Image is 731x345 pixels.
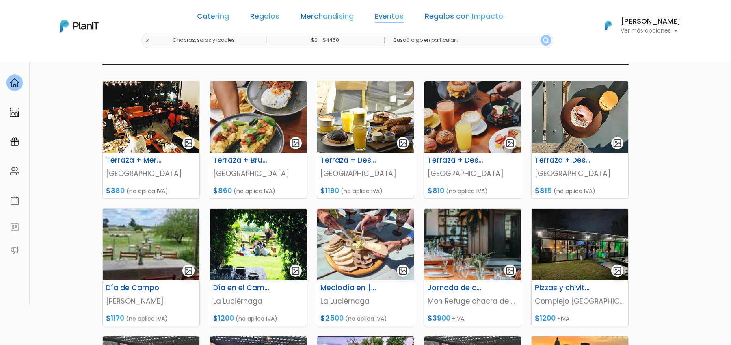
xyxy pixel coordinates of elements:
[317,209,414,280] img: thumb_IMG-20220627-WA0021.jpg
[10,196,19,206] img: calendar-87d922413cdce8b2cf7b7f5f62616a5cf9e4887200fb71536465627b3292af00.svg
[291,139,301,148] img: gallery-light
[10,78,19,88] img: home-e721727adea9d79c4d83392d1f703f7f8bce08238fde08b1acbfd93340b81755.svg
[265,35,267,45] p: |
[341,187,383,195] span: (no aplica IVA)
[21,57,143,108] div: PLAN IT Ya probaste PlanitGO? Vas a poder automatizarlas acciones de todo el año. Escribinos para...
[208,156,275,165] h6: Terraza + Brunch
[424,81,521,199] a: gallery-light Terraza + Desayuno + Almuerzo BurgerDonas [GEOGRAPHIC_DATA] $810 (no aplica IVA)
[236,315,277,323] span: (no aplica IVA)
[28,66,52,73] strong: PLAN IT
[124,122,138,132] i: insert_emoticon
[621,18,681,25] h6: [PERSON_NAME]
[424,81,521,153] img: thumb_unnamed.png
[291,266,301,276] img: gallery-light
[106,313,124,323] span: $1170
[208,284,275,292] h6: Día en el Campo
[82,49,98,65] span: J
[384,35,386,45] p: |
[531,208,629,326] a: gallery-light Pizzas y chivitos Complejo [GEOGRAPHIC_DATA][PERSON_NAME] $1200 +IVA
[452,315,464,323] span: +IVA
[557,315,569,323] span: +IVA
[424,208,521,326] a: gallery-light Jornada de campo Mon Refuge chacra de eventos $3900 +IVA
[423,156,489,165] h6: Terraza + Desayuno + Almuerzo BurgerDonas
[535,168,625,179] p: [GEOGRAPHIC_DATA]
[213,313,234,323] span: $1200
[138,122,154,132] i: send
[428,313,450,323] span: $3900
[320,313,344,323] span: $2500
[74,41,90,57] img: user_d58e13f531133c46cb30575f4d864daf.jpeg
[234,187,275,195] span: (no aplica IVA)
[301,13,354,23] a: Merchandising
[428,168,518,179] p: [GEOGRAPHIC_DATA]
[530,284,597,292] h6: Pizzas y chivitos
[65,49,82,65] img: user_04fe99587a33b9844688ac17b531be2b.png
[101,284,168,292] h6: Día de Campo
[317,81,414,153] img: thumb__DSC0568.JPG
[210,209,307,280] img: thumb_IMG-20220627-WA0013.jpg
[398,139,408,148] img: gallery-light
[425,13,503,23] a: Regalos con Impacto
[28,75,136,102] p: Ya probaste PlanitGO? Vas a poder automatizarlas acciones de todo el año. Escribinos para saber más!
[543,37,549,43] img: search_button-432b6d5273f82d61273b3651a40e1bd1b912527efae98b1b7a1b2c0702e16a8d.svg
[535,186,552,195] span: $815
[535,313,556,323] span: $1200
[197,13,229,23] a: Catering
[320,168,411,179] p: [GEOGRAPHIC_DATA]
[532,81,628,153] img: thumb_52778930_1287565241384385_2098247869495508992_n.jpg
[535,296,625,306] p: Complejo [GEOGRAPHIC_DATA][PERSON_NAME]
[210,208,307,326] a: gallery-light Día en el Campo La Luciérnaga $1200 (no aplica IVA)
[184,266,193,276] img: gallery-light
[613,139,622,148] img: gallery-light
[184,139,193,148] img: gallery-light
[145,38,150,43] img: close-6986928ebcb1d6c9903e3b54e860dbc4d054630f23adef3a32610726dff6a82b.svg
[213,168,303,179] p: [GEOGRAPHIC_DATA]
[10,107,19,117] img: marketplace-4ceaa7011d94191e9ded77b95e3339b90024bf715f7c57f8cf31f2d8c509eaba.svg
[126,187,168,195] span: (no aplica IVA)
[599,17,617,35] img: PlanIt Logo
[126,315,168,323] span: (no aplica IVA)
[531,81,629,199] a: gallery-light Terraza + Desayuno + Almuerzo [GEOGRAPHIC_DATA] $815 (no aplica IVA)
[10,166,19,176] img: people-662611757002400ad9ed0e3c099ab2801c6687ba6c219adb57efc949bc21e19d.svg
[316,156,382,165] h6: Terraza + Desayuno + Brunch
[506,139,515,148] img: gallery-light
[250,13,279,23] a: Regalos
[387,33,553,48] input: Buscá algo en particular..
[424,209,521,280] img: thumb_WhatsApp_Image_2025-02-05_at_10.38.21.jpeg
[10,245,19,255] img: partners-52edf745621dab592f3b2c58e3bca9d71375a7ef29c3b500c9f145b62cc070d4.svg
[506,266,515,276] img: gallery-light
[60,20,99,32] img: PlanIt Logo
[106,168,196,179] p: [GEOGRAPHIC_DATA]
[428,296,518,306] p: Mon Refuge chacra de eventos
[101,156,168,165] h6: Terraza + Merienda
[423,284,489,292] h6: Jornada de campo
[10,137,19,147] img: campaigns-02234683943229c281be62815700db0a1741e53638e28bf9629b52c665b00959.svg
[21,49,143,65] div: J
[317,208,414,326] a: gallery-light Mediodía en [GEOGRAPHIC_DATA] La Luciérnaga $2500 (no aplica IVA)
[317,81,414,199] a: gallery-light Terraza + Desayuno + Brunch [GEOGRAPHIC_DATA] $1190 (no aplica IVA)
[428,186,444,195] span: $810
[532,209,628,280] img: thumb_WhatsApp_Image_2024-02-05_at_16.37.07.jpg
[106,296,196,306] p: [PERSON_NAME]
[316,284,382,292] h6: Mediodía en [GEOGRAPHIC_DATA]
[554,187,595,195] span: (no aplica IVA)
[210,81,307,153] img: thumb_5cc6cceb31e9067aac163f0e58a0bae2.jpg
[106,186,125,195] span: $380
[398,266,408,276] img: gallery-light
[210,81,307,199] a: gallery-light Terraza + Brunch [GEOGRAPHIC_DATA] $860 (no aplica IVA)
[320,186,339,195] span: $1190
[345,315,387,323] span: (no aplica IVA)
[42,124,124,132] span: ¡Escríbenos!
[126,62,138,74] i: keyboard_arrow_down
[613,266,622,276] img: gallery-light
[595,15,681,36] button: PlanIt Logo [PERSON_NAME] Ver más opciones
[621,28,681,34] p: Ver más opciones
[10,222,19,232] img: feedback-78b5a0c8f98aac82b08bfc38622c3050aee476f2c9584af64705fc4e61158814.svg
[102,81,200,199] a: gallery-light Terraza + Merienda [GEOGRAPHIC_DATA] $380 (no aplica IVA)
[446,187,488,195] span: (no aplica IVA)
[103,209,199,280] img: thumb_WhatsApp_Image_2025-08-19_at_19.37.06.jpeg
[213,186,232,195] span: $860
[213,296,303,306] p: La Luciérnaga
[375,13,404,23] a: Eventos
[530,156,597,165] h6: Terraza + Desayuno + Almuerzo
